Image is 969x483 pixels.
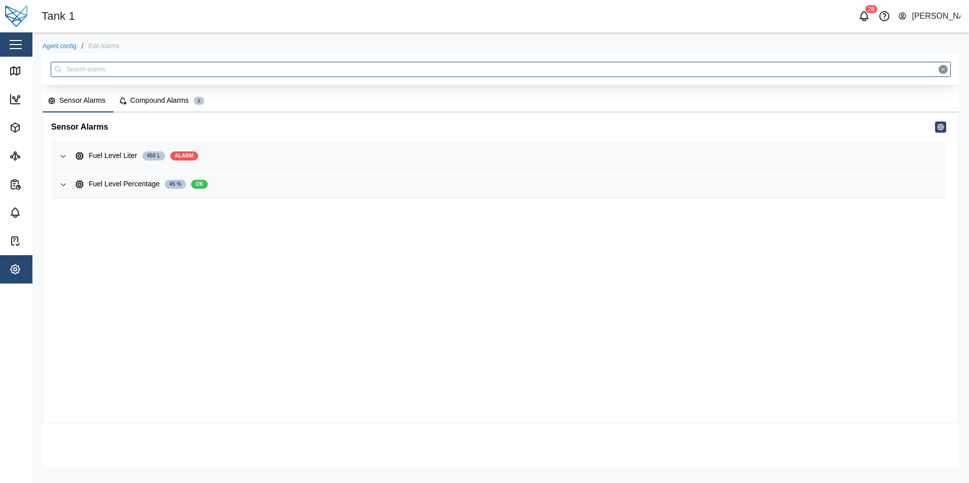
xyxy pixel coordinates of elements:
span: ALARM [175,152,194,160]
span: 450 L [147,152,161,160]
button: [PERSON_NAME] [898,9,961,23]
div: Alarms [26,207,57,218]
div: Sensor Alarms [59,95,105,106]
div: Fuel Level Percentage [89,179,160,190]
div: Reports [26,179,59,190]
button: Fuel Level Liter450 LALARM [52,142,945,170]
a: Agent config [43,43,77,49]
div: Map [26,65,48,76]
div: Edit Alarms [89,43,120,49]
img: Main Logo [5,5,27,27]
input: Search alarms [51,62,951,77]
div: Tank 1 [42,8,75,25]
div: / [82,43,84,50]
div: Assets [26,122,56,133]
div: Settings [26,264,60,275]
div: Fuel Level Liter [89,150,137,162]
span: 45 % [169,180,181,188]
div: Dashboard [26,94,69,105]
div: Tasks [26,235,53,247]
div: 28 [865,5,877,13]
div: Sites [26,150,50,162]
button: Fuel Level Percentage45 %OK [52,171,945,198]
h5: Sensor Alarms [51,121,108,133]
div: [PERSON_NAME] [912,10,960,23]
span: 2 [198,97,200,104]
span: OK [196,180,204,188]
div: Compound Alarms [130,95,189,106]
